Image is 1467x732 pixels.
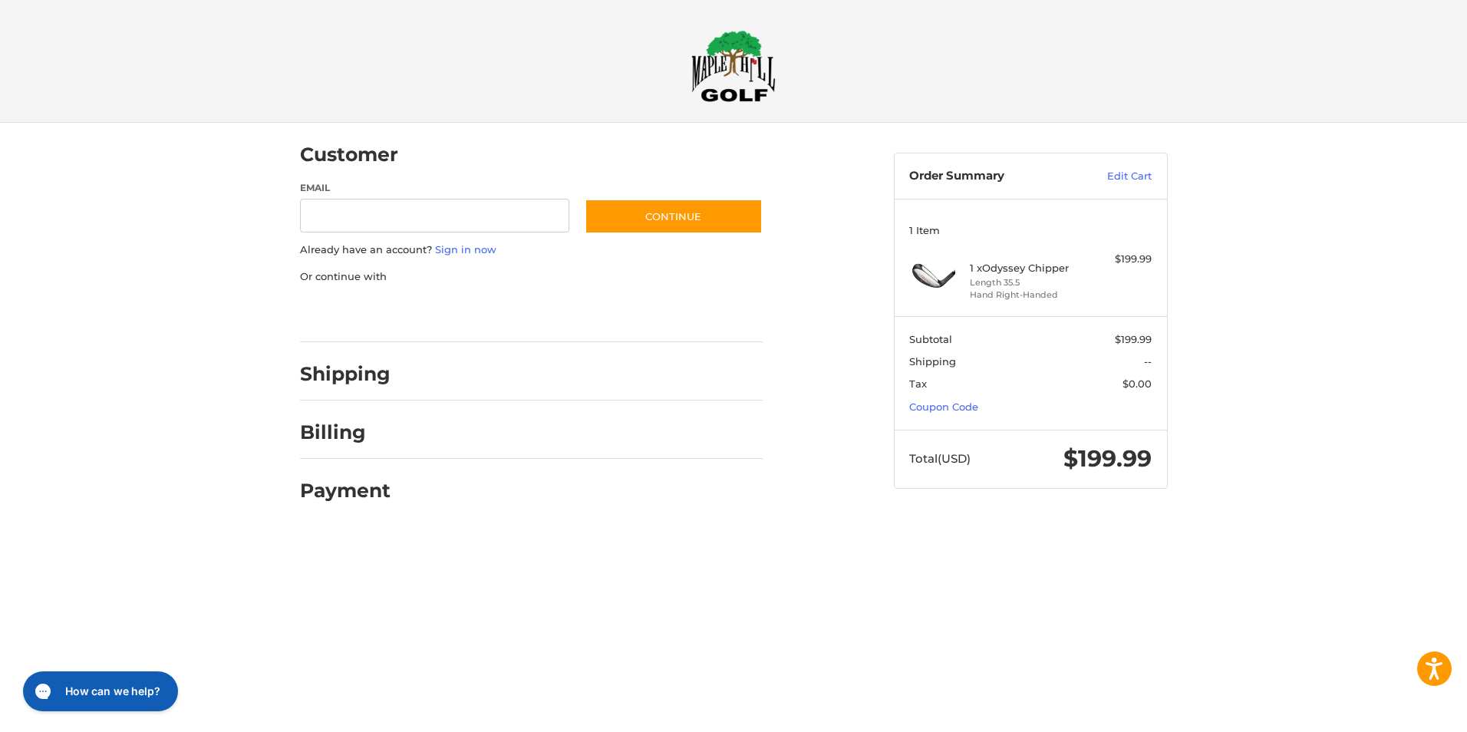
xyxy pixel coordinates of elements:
[909,401,978,413] a: Coupon Code
[425,299,540,327] iframe: PayPal-paylater
[300,479,391,503] h2: Payment
[1074,169,1152,184] a: Edit Cart
[295,299,410,327] iframe: PayPal-paypal
[300,362,391,386] h2: Shipping
[909,333,952,345] span: Subtotal
[300,420,390,444] h2: Billing
[970,262,1087,274] h4: 1 x Odyssey Chipper
[300,269,763,285] p: Or continue with
[691,30,776,102] img: Maple Hill Golf
[1144,355,1152,368] span: --
[970,289,1087,302] li: Hand Right-Handed
[909,378,927,390] span: Tax
[1115,333,1152,345] span: $199.99
[585,199,763,234] button: Continue
[970,276,1087,289] li: Length 35.5
[300,242,763,258] p: Already have an account?
[1123,378,1152,390] span: $0.00
[909,169,1074,184] h3: Order Summary
[15,666,183,717] iframe: Gorgias live chat messenger
[435,243,496,256] a: Sign in now
[1063,444,1152,473] span: $199.99
[555,299,670,327] iframe: PayPal-venmo
[909,355,956,368] span: Shipping
[1091,252,1152,267] div: $199.99
[300,181,570,195] label: Email
[909,451,971,466] span: Total (USD)
[909,224,1152,236] h3: 1 Item
[300,143,398,167] h2: Customer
